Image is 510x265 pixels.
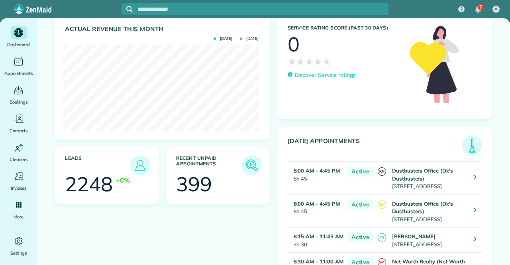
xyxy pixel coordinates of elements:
[288,137,463,155] h3: [DATE] Appointments
[390,194,468,228] td: [STREET_ADDRESS]
[347,200,374,210] span: Active
[65,155,130,175] h3: Leads
[11,184,27,192] span: Invoices
[240,37,259,41] span: [DATE]
[378,233,386,241] span: LS
[288,34,300,54] div: 0
[294,258,343,265] strong: 8:30 AM - 11:00 AM
[132,157,148,173] img: icon_leads-1bed01f49abd5b7fead27621c3d59655bb73ed531f8eeb49469d10e621d6b896.png
[322,54,331,69] span: ★
[294,167,340,174] strong: 8:00 AM - 4:45 PM
[494,6,498,12] span: A
[10,249,27,257] span: Settings
[314,54,322,69] span: ★
[4,69,33,77] span: Appointments
[479,4,482,10] span: 7
[463,136,481,155] img: icon_todays_appointments-901f7ab196bb0bea1936b74009e4eb5ffbc2d2711fa7634e0d609ed5ef32b18b.png
[392,200,453,215] strong: Dustbusters Office (Dk's Dustbusters)
[390,162,468,195] td: [STREET_ADDRESS]
[378,167,386,176] span: KN
[7,41,30,49] span: Dashboard
[3,84,34,106] a: Bookings
[296,54,305,69] span: ★
[3,112,34,135] a: Contacts
[3,170,34,192] a: Invoices
[305,54,314,69] span: ★
[65,26,262,33] h3: Actual Revenue this month
[288,228,343,253] td: 3h 30
[3,141,34,163] a: Cleaners
[347,167,374,177] span: Active
[14,213,24,221] span: More
[176,155,241,175] h3: Recent unpaid appointments
[288,54,296,69] span: ★
[294,200,340,207] strong: 8:00 AM - 4:45 PM
[3,235,34,257] a: Settings
[470,1,486,18] div: 7 unread notifications
[288,162,343,195] td: 8h 45
[244,157,260,173] img: icon_unpaid_appointments-47b8ce3997adf2238b356f14209ab4cced10bd1f174958f3ca8f1d0dd7fffeee.png
[295,71,356,79] p: Discover Service ratings
[10,98,28,106] span: Bookings
[288,25,402,31] h3: Service Rating score (past 30 days)
[214,37,232,41] span: [DATE]
[10,127,27,135] span: Contacts
[288,71,356,79] a: Discover Service ratings
[3,55,34,77] a: Appointments
[116,175,130,185] div: +0%
[288,194,343,228] td: 8h 45
[10,155,27,163] span: Cleaners
[294,233,343,239] strong: 8:15 AM - 11:45 AM
[378,200,386,209] span: SH
[392,167,453,182] strong: Dustbusters Office (Dk's Dustbusters)
[126,6,133,12] svg: Focus search
[347,232,374,242] span: Active
[392,233,436,239] strong: [PERSON_NAME]
[176,174,212,194] div: 399
[390,228,468,253] td: [STREET_ADDRESS]
[122,6,133,12] button: Focus search
[3,26,34,49] a: Dashboard
[65,174,113,194] div: 2248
